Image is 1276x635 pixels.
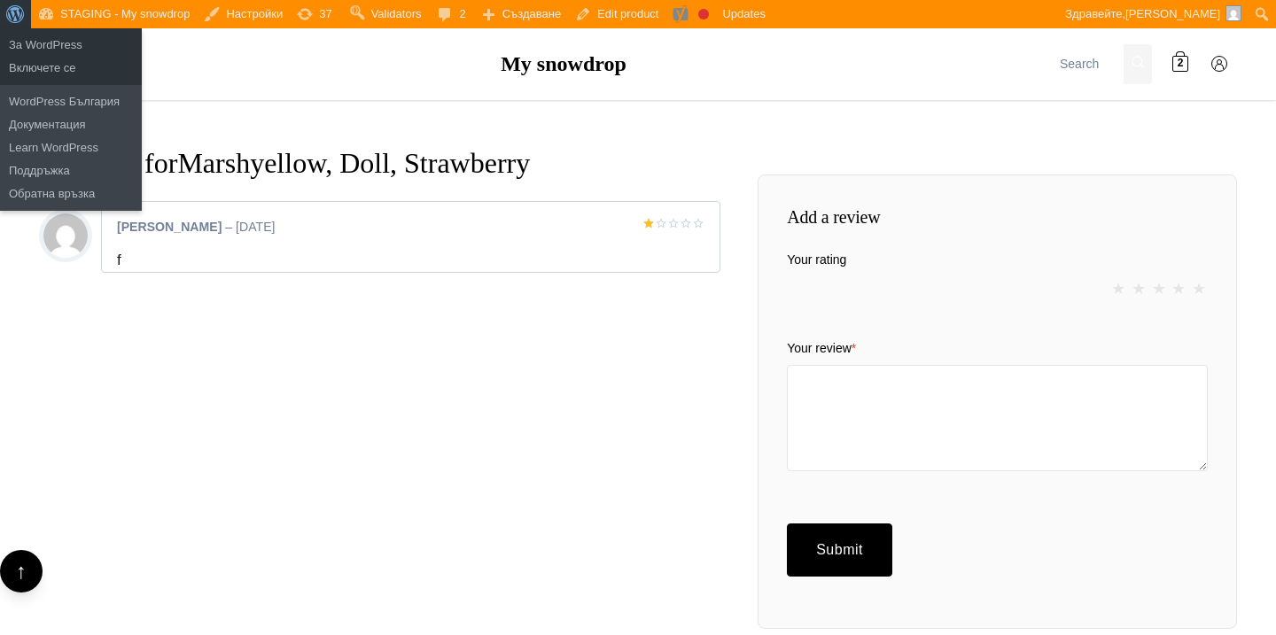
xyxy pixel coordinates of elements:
p: f [117,248,704,272]
a: 2 [1163,46,1198,81]
div: Rated 1 out of 5 [642,217,704,229]
span: Add a review [787,204,1208,230]
a: 5 [1111,279,1127,295]
h2: 1 review for [39,146,720,180]
div: Focus keyphrase not set [698,9,709,19]
span: 2 [1178,56,1184,73]
time: [DATE] [236,220,275,234]
a: 4 [1132,279,1148,295]
a: 3 [1152,279,1168,295]
span: Marshyellow, Doll, Strawberry [177,147,530,179]
span: [PERSON_NAME] [1125,7,1220,20]
a: 1 [1192,279,1208,295]
input: Submit [787,523,892,577]
strong: [PERSON_NAME] [117,220,222,234]
label: Your rating [787,252,1208,273]
span: – [225,220,232,234]
a: My snowdrop [501,52,626,75]
span: Rated out of 5 [642,217,655,273]
a: 2 [1171,279,1187,295]
input: Search [1053,44,1124,84]
label: Your review [787,340,1208,361]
